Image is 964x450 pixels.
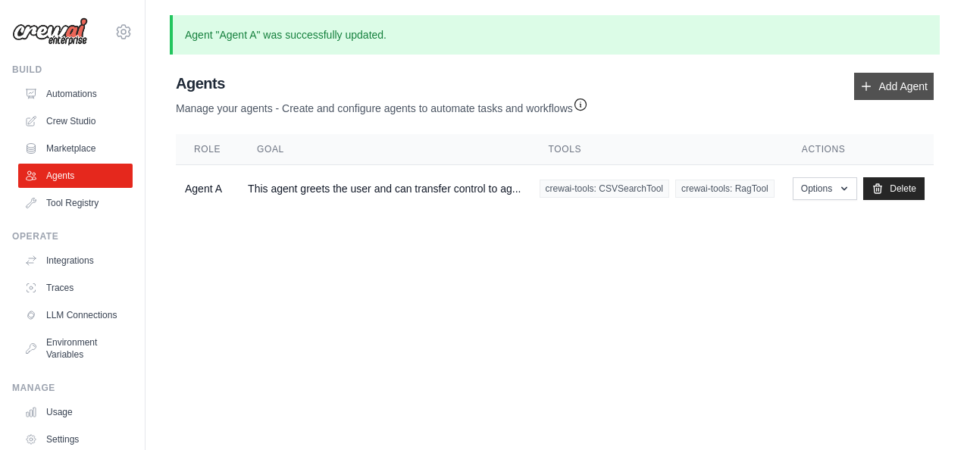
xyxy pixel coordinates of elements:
a: Tool Registry [18,191,133,215]
a: Usage [18,400,133,424]
a: Delete [863,177,925,200]
th: Actions [784,134,934,165]
th: Goal [239,134,530,165]
a: Add Agent [854,73,934,100]
p: Manage your agents - Create and configure agents to automate tasks and workflows [176,94,588,116]
span: crewai-tools: CSVSearchTool [540,180,669,198]
h2: Agents [176,73,588,94]
button: Options [793,177,857,200]
a: Environment Variables [18,330,133,367]
th: Tools [531,134,784,165]
div: Build [12,64,133,76]
a: LLM Connections [18,303,133,327]
a: Integrations [18,248,133,273]
a: Traces [18,276,133,300]
th: Role [176,134,239,165]
a: Automations [18,82,133,106]
p: Agent "Agent A" was successfully updated. [170,15,940,55]
a: Agents [18,164,133,188]
img: Logo [12,17,88,46]
span: crewai-tools: RagTool [675,180,775,198]
td: This agent greets the user and can transfer control to ag... [239,165,530,213]
a: Marketplace [18,136,133,161]
td: Agent A [176,165,239,213]
div: Operate [12,230,133,242]
div: Manage [12,382,133,394]
a: Crew Studio [18,109,133,133]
